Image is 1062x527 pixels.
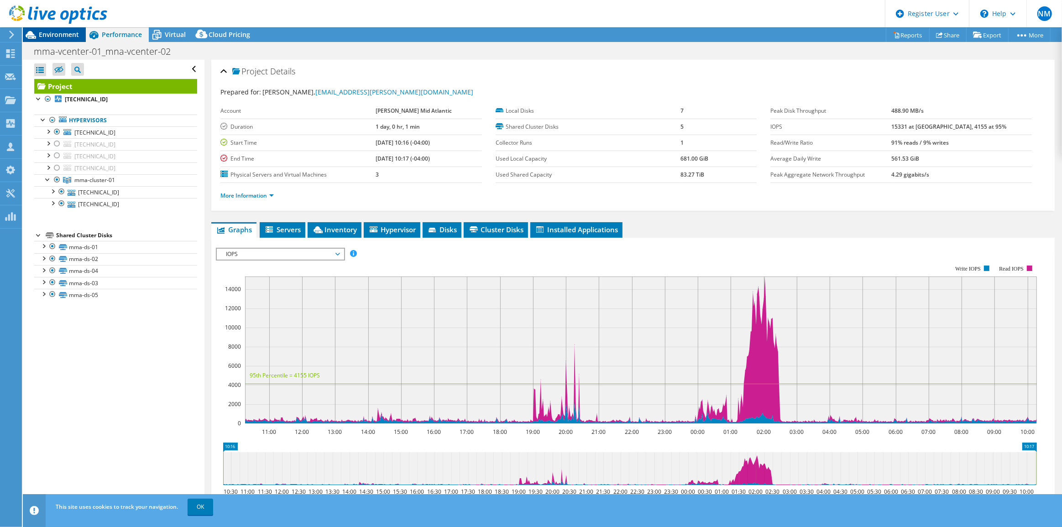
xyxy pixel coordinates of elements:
[886,28,930,42] a: Reports
[220,192,274,199] a: More Information
[220,170,375,179] label: Physical Servers and Virtual Machines
[891,123,1006,130] b: 15331 at [GEOGRAPHIC_DATA], 4155 at 95%
[935,488,949,496] text: 07:30
[817,488,831,496] text: 04:00
[65,95,108,103] b: [TECHNICAL_ID]
[34,162,197,174] a: [TECHNICAL_ID]
[34,289,197,301] a: mma-ds-05
[891,171,929,178] b: 4.29 gigabits/s
[770,106,891,115] label: Peak Disk Throughput
[625,428,639,436] text: 22:00
[393,488,408,496] text: 15:30
[1020,488,1034,496] text: 10:00
[496,122,680,131] label: Shared Cluster Disks
[929,28,967,42] a: Share
[460,428,474,436] text: 17:00
[1037,6,1052,21] span: NM
[493,428,507,436] text: 18:00
[856,428,870,436] text: 05:00
[999,266,1024,272] text: Read IOPS
[724,428,738,436] text: 01:00
[34,186,197,198] a: [TECHNICAL_ID]
[592,428,606,436] text: 21:00
[376,123,420,130] b: 1 day, 0 hr, 1 min
[34,241,197,253] a: mma-ds-01
[376,139,430,146] b: [DATE] 10:16 (-04:00)
[969,488,984,496] text: 08:30
[309,488,323,496] text: 13:00
[952,488,967,496] text: 08:00
[823,428,837,436] text: 04:00
[698,488,712,496] text: 00:30
[56,230,197,241] div: Shared Cluster Disks
[790,428,804,436] text: 03:00
[955,428,969,436] text: 08:00
[680,123,684,130] b: 5
[74,176,115,184] span: mma-cluster-01
[221,249,339,260] span: IOPS
[209,30,250,39] span: Cloud Pricing
[102,30,142,39] span: Performance
[1003,488,1017,496] text: 09:30
[986,488,1000,496] text: 09:00
[891,107,924,115] b: 488.90 MB/s
[312,225,357,234] span: Inventory
[428,488,442,496] text: 16:30
[376,155,430,162] b: [DATE] 10:17 (-04:00)
[34,265,197,277] a: mma-ds-04
[495,488,509,496] text: 18:30
[546,488,560,496] text: 20:00
[966,28,1009,42] a: Export
[74,164,115,172] span: [TECHNICAL_ID]
[891,139,949,146] b: 91% reads / 9% writes
[34,198,197,210] a: [TECHNICAL_ID]
[228,343,241,350] text: 8000
[614,488,628,496] text: 22:00
[512,488,526,496] text: 19:00
[34,150,197,162] a: [TECHNICAL_ID]
[34,174,197,186] a: mma-cluster-01
[770,122,891,131] label: IOPS
[496,106,680,115] label: Local Disks
[56,503,178,511] span: This site uses cookies to track your navigation.
[956,266,981,272] text: Write IOPS
[680,139,684,146] b: 1
[270,66,295,77] span: Details
[188,499,213,515] a: OK
[74,129,115,136] span: [TECHNICAL_ID]
[681,488,696,496] text: 00:00
[241,488,255,496] text: 11:00
[34,79,197,94] a: Project
[715,488,729,496] text: 01:00
[250,371,320,379] text: 95th Percentile = 4155 IOPS
[228,400,241,408] text: 2000
[39,30,79,39] span: Environment
[563,488,577,496] text: 20:30
[232,67,268,76] span: Project
[664,488,679,496] text: 23:30
[757,428,771,436] text: 02:00
[680,107,684,115] b: 7
[834,488,848,496] text: 04:30
[478,488,492,496] text: 18:00
[427,225,457,234] span: Disks
[770,154,891,163] label: Average Daily Write
[596,488,611,496] text: 21:30
[225,304,241,312] text: 12000
[800,488,814,496] text: 03:30
[376,171,379,178] b: 3
[228,381,241,389] text: 4000
[770,170,891,179] label: Peak Aggregate Network Throughput
[368,225,416,234] span: Hypervisor
[361,428,376,436] text: 14:00
[732,488,746,496] text: 01:30
[496,154,680,163] label: Used Local Capacity
[580,488,594,496] text: 21:00
[292,488,306,496] text: 12:30
[34,115,197,126] a: Hypervisors
[559,428,573,436] text: 20:00
[691,428,705,436] text: 00:00
[868,488,882,496] text: 05:30
[496,138,680,147] label: Collector Runs
[216,225,252,234] span: Graphs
